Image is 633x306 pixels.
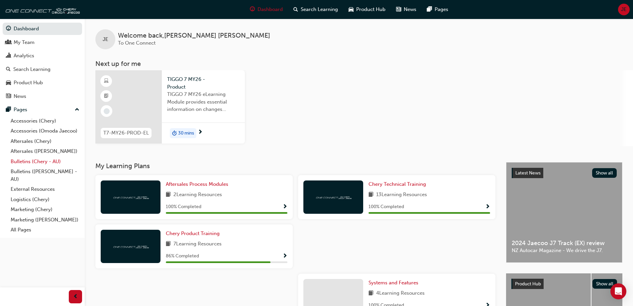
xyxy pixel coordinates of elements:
[3,104,82,116] button: Pages
[178,130,194,137] span: 30 mins
[173,191,222,199] span: 2 Learning Resources
[166,191,171,199] span: book-icon
[369,203,404,211] span: 100 % Completed
[103,36,108,43] span: JE
[75,106,79,114] span: up-icon
[73,293,78,301] span: prev-icon
[6,67,11,73] span: search-icon
[618,4,630,15] button: JE
[245,3,288,16] a: guage-iconDashboard
[427,5,432,14] span: pages-icon
[391,3,422,16] a: news-iconNews
[293,5,298,14] span: search-icon
[8,156,82,167] a: Bulletins (Chery - AU)
[592,279,617,289] button: Show all
[592,168,617,178] button: Show all
[6,53,11,59] span: chart-icon
[422,3,454,16] a: pages-iconPages
[6,40,11,46] span: people-icon
[118,32,270,40] span: Welcome back , [PERSON_NAME] [PERSON_NAME]
[485,203,490,211] button: Show Progress
[515,170,541,176] span: Latest News
[485,204,490,210] span: Show Progress
[282,204,287,210] span: Show Progress
[14,79,43,87] div: Product Hub
[3,77,82,89] a: Product Hub
[166,181,228,187] span: Aftersales Process Modules
[8,194,82,205] a: Logistics (Chery)
[112,243,149,249] img: oneconnect
[282,203,287,211] button: Show Progress
[173,240,222,248] span: 7 Learning Resources
[8,184,82,194] a: External Resources
[506,162,622,263] a: Latest NewsShow all2024 Jaecoo J7 Track (EX) reviewNZ Autocar Magazine - We drive the J7.
[258,6,283,13] span: Dashboard
[104,77,109,86] span: learningResourceType_ELEARNING-icon
[315,194,352,200] img: oneconnect
[515,281,541,287] span: Product Hub
[369,181,426,187] span: Chery Technical Training
[3,63,82,76] a: Search Learning
[8,126,82,136] a: Accessories (Omoda Jaecoo)
[85,60,633,68] h3: Next up for me
[369,191,373,199] span: book-icon
[198,130,203,136] span: next-icon
[118,40,156,46] span: To One Connect
[6,80,11,86] span: car-icon
[369,279,421,287] a: Systems and Features
[376,289,425,298] span: 4 Learning Resources
[166,252,199,260] span: 86 % Completed
[8,146,82,156] a: Aftersales ([PERSON_NAME])
[621,6,627,13] span: JE
[250,5,255,14] span: guage-icon
[343,3,391,16] a: car-iconProduct Hub
[167,76,240,91] span: TIGGO 7 MY26 - Product
[8,215,82,225] a: Marketing ([PERSON_NAME])
[166,180,231,188] a: Aftersales Process Modules
[512,168,617,178] a: Latest NewsShow all
[282,253,287,259] span: Show Progress
[14,52,34,60] div: Analytics
[3,36,82,49] a: My Team
[104,92,109,101] span: booktick-icon
[349,5,354,14] span: car-icon
[8,116,82,126] a: Accessories (Chery)
[104,108,110,114] span: learningRecordVerb_NONE-icon
[95,70,245,144] a: T7-MY26-PROD-ELTIGGO 7 MY26 - ProductTIGGO 7 MY26 eLearning Module provides essential information...
[8,136,82,147] a: Aftersales (Chery)
[167,91,240,113] span: TIGGO 7 MY26 eLearning Module provides essential information on changes introduced with the new M...
[3,50,82,62] a: Analytics
[6,94,11,100] span: news-icon
[511,279,617,289] a: Product HubShow all
[376,191,427,199] span: 13 Learning Resources
[14,93,26,100] div: News
[112,194,149,200] img: oneconnect
[369,289,373,298] span: book-icon
[610,283,626,299] div: Open Intercom Messenger
[166,203,201,211] span: 100 % Completed
[3,23,82,35] a: Dashboard
[3,90,82,103] a: News
[8,166,82,184] a: Bulletins ([PERSON_NAME] - AU)
[14,39,35,46] div: My Team
[166,230,220,236] span: Chery Product Training
[3,3,80,16] img: oneconnect
[166,240,171,248] span: book-icon
[8,225,82,235] a: All Pages
[369,180,429,188] a: Chery Technical Training
[103,129,149,137] span: T7-MY26-PROD-EL
[166,230,222,237] a: Chery Product Training
[172,129,177,138] span: duration-icon
[512,239,617,247] span: 2024 Jaecoo J7 Track (EX) review
[356,6,385,13] span: Product Hub
[435,6,448,13] span: Pages
[3,21,82,104] button: DashboardMy TeamAnalyticsSearch LearningProduct HubNews
[396,5,401,14] span: news-icon
[13,66,51,73] div: Search Learning
[6,26,11,32] span: guage-icon
[282,252,287,260] button: Show Progress
[301,6,338,13] span: Search Learning
[288,3,343,16] a: search-iconSearch Learning
[8,204,82,215] a: Marketing (Chery)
